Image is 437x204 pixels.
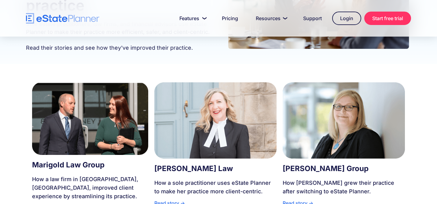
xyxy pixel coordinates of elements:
[215,12,245,24] a: Pricing
[26,13,99,24] a: home
[154,162,277,176] h3: [PERSON_NAME] Law
[364,12,411,25] a: Start free trial
[283,179,405,199] div: How [PERSON_NAME] grew their practice after switching to eState Planner.
[32,175,148,204] div: How a law firm in [GEOGRAPHIC_DATA], [GEOGRAPHIC_DATA], improved client experience by streamlinin...
[296,12,329,24] a: Support
[154,179,277,199] div: How a sole practitioner uses eState Planner to make her practice more client-centric.
[32,158,148,172] h3: Marigold Law Group
[283,162,405,176] h3: [PERSON_NAME] Group
[332,12,361,25] a: Login
[248,12,293,24] a: Resources
[172,12,211,24] a: Features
